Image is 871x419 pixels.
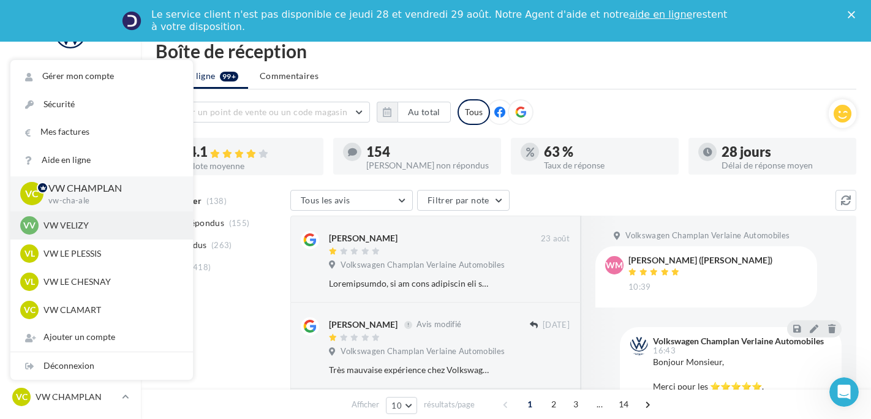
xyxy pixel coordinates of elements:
div: Loremipsumdo, si am cons adipiscin eli se doei Temporinci utla et dolo ma ali enimadmi ven quisno... [329,277,490,290]
span: VC [16,391,28,403]
span: (263) [211,240,232,250]
div: Ajouter un compte [10,323,193,351]
span: (155) [229,218,250,228]
div: Volkswagen Champlan Verlaine Automobiles [653,337,824,345]
button: Tous les avis [290,190,413,211]
p: vw-cha-ale [48,195,173,206]
button: Au total [377,102,451,123]
span: VV [23,219,36,232]
button: 10 [386,397,417,414]
a: Boîte de réception99+ [7,97,134,123]
div: Fermer [848,11,860,18]
span: Choisir un point de vente ou un code magasin [166,107,347,117]
span: 10 [391,401,402,410]
span: (418) [190,262,211,272]
span: Volkswagen Champlan Verlaine Automobiles [625,230,790,241]
span: [DATE] [543,320,570,331]
div: 4.1 [189,145,314,159]
div: Note moyenne [189,162,314,170]
span: WM [606,259,623,271]
div: Boîte de réception [156,42,856,60]
a: Médiathèque [7,219,134,245]
span: ... [590,394,609,414]
a: Campagnes [7,159,134,184]
a: Aide en ligne [10,146,193,174]
a: Opérations [7,66,134,92]
p: VW CHAMPLAN [48,181,173,195]
span: 10:39 [628,282,651,293]
p: VW VELIZY [43,219,178,232]
span: VL [25,276,35,288]
div: [PERSON_NAME] non répondus [366,161,491,170]
div: 63 % [544,145,669,159]
a: aide en ligne [629,9,692,20]
span: 16:43 [653,347,676,355]
button: Filtrer par note [417,190,510,211]
div: Taux de réponse [544,161,669,170]
span: VC [24,304,36,316]
a: VC VW CHAMPLAN [10,385,131,409]
iframe: Intercom live chat [829,377,859,407]
div: Le service client n'est pas disponible ce jeudi 28 et vendredi 29 août. Notre Agent d'aide et not... [151,9,730,33]
div: Délai de réponse moyen [722,161,846,170]
div: [PERSON_NAME] ([PERSON_NAME]) [628,256,772,265]
span: résultats/page [424,399,475,410]
p: VW LE CHESNAY [43,276,178,288]
a: Campagnes DataOnDemand [7,321,134,357]
button: Au total [398,102,451,123]
span: 1 [520,394,540,414]
span: Afficher [352,399,379,410]
p: VW LE PLESSIS [43,247,178,260]
a: Mes factures [10,118,193,146]
div: Très mauvaise expérience chez Volkswagen. Je suis allé trois fois : une fois pour réparer des air... [329,364,490,376]
p: VW CLAMART [43,304,178,316]
span: 3 [566,394,586,414]
span: VC [25,187,39,201]
span: VL [25,247,35,260]
a: Gérer mon compte [10,62,193,90]
div: [PERSON_NAME] [329,319,398,331]
p: VW CHAMPLAN [36,391,117,403]
a: Contacts [7,189,134,215]
span: Volkswagen Champlan Verlaine Automobiles [341,260,505,271]
span: Avis modifié [417,320,461,330]
span: 23 août [541,233,570,244]
a: Visibilité en ligne [7,128,134,154]
a: Sécurité [10,91,193,118]
a: Calendrier [7,250,134,276]
a: PLV et print personnalisable [7,281,134,317]
button: Choisir un point de vente ou un code magasin [156,102,370,123]
div: Tous [458,99,490,125]
div: 154 [366,145,491,159]
img: Profile image for Service-Client [122,11,141,31]
div: Déconnexion [10,352,193,380]
span: Volkswagen Champlan Verlaine Automobiles [341,346,505,357]
span: Commentaires [260,70,319,82]
div: 28 jours [722,145,846,159]
span: Tous les avis [301,195,350,205]
span: Non répondus [167,217,224,229]
div: [PERSON_NAME] [329,232,398,244]
span: 2 [544,394,564,414]
span: 14 [614,394,634,414]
